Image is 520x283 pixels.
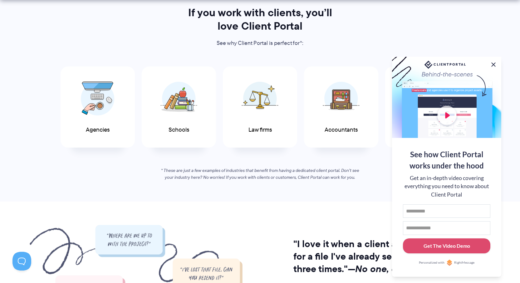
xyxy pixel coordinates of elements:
[403,238,490,254] button: Get The Video Demo
[12,252,31,271] iframe: Toggle Customer Support
[179,6,341,33] h2: If you work with clients, you’ll love Client Portal
[61,66,135,148] a: Agencies
[403,149,490,171] div: See how Client Portal works under the hood
[424,242,470,250] div: Get The Video Demo
[223,66,297,148] a: Law firms
[142,66,216,148] a: Schools
[179,39,341,48] p: See why Client Portal is perfect for*:
[161,167,359,180] em: * These are just a few examples of industries that benefit from having a dedicated client portal....
[325,127,358,133] span: Accountants
[419,260,444,265] span: Personalized with
[348,262,412,276] i: —No one, ever.
[385,66,459,148] a: Coaches
[293,238,420,275] h2: "I love it when a client asks for a file I've already sent three times."
[304,66,378,148] a: Accountants
[169,127,189,133] span: Schools
[454,260,474,265] span: RightMessage
[248,127,272,133] span: Law firms
[403,174,490,199] div: Get an in-depth video covering everything you need to know about Client Portal
[403,260,490,266] a: Personalized withRightMessage
[446,260,453,266] img: Personalized with RightMessage
[86,127,110,133] span: Agencies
